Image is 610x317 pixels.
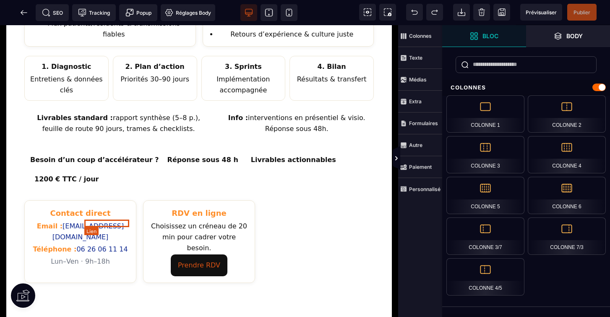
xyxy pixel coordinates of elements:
strong: Autre [409,142,422,148]
span: Aperçu [520,4,562,21]
span: Paiement [398,156,442,178]
span: SEO [42,8,63,17]
span: Publier [574,9,590,16]
b: Info : [228,89,248,97]
div: Colonne 6 [528,177,606,214]
span: Créer une alerte modale [119,4,157,21]
div: interventions en présentiel & visio. Réponse sous 48h. [219,82,374,114]
div: Colonne 3/7 [446,217,524,255]
div: Colonne 1 [446,95,524,133]
div: Entretiens & données clés [24,31,109,76]
span: Médias [398,69,442,91]
span: Défaire [406,4,423,21]
span: Retour [16,4,32,21]
a: 06 26 06 11 14 [76,220,128,228]
h3: Contact direct [31,182,129,194]
strong: Texte [409,55,422,61]
strong: Bloc [482,33,498,39]
span: Besoin d’un coup d’accélérateur ? [30,130,159,140]
strong: Paiement [409,164,432,170]
span: Voir les composants [359,4,376,21]
span: Voir bureau [240,4,257,21]
b: Livrables standard : [37,89,113,97]
span: Ouvrir les blocs [442,25,526,47]
span: Autre [398,134,442,156]
div: Contact [24,175,374,258]
span: 1200 € TTC / jour [30,147,103,162]
span: Réponse sous 48 h [163,127,242,142]
span: Personnalisé [398,178,442,200]
div: Colonne 3 [446,136,524,173]
strong: Colonnes [409,33,432,39]
div: Appels à l’action Conseil [24,121,374,168]
div: Priorités 30–90 jours [113,31,197,76]
b: 3. Sprints [207,36,280,47]
div: Résultats & transfert [289,31,374,76]
div: Colonne 4 [528,136,606,173]
span: Téléphone : [33,220,76,228]
div: Colonnes [442,80,610,95]
span: Voir mobile [281,4,297,21]
span: Email : [37,197,63,205]
h3: RDV en ligne [150,182,248,194]
strong: Médias [409,76,427,83]
span: Prévisualiser [526,9,557,16]
span: Livrables actionnables [247,127,340,142]
span: Favicon [161,4,215,21]
div: Colonne 7/3 [528,217,606,255]
span: Formulaires [398,113,442,134]
span: Afficher les vues [442,146,451,171]
div: Processus d’intervention [24,31,374,76]
span: Extra [398,91,442,113]
span: Code de suivi [72,4,116,21]
p: Choisissez un créneau de 20 min pour cadrer votre besoin. [150,196,248,228]
span: Ouvrir les calques [526,25,610,47]
span: Métadata SEO [36,4,69,21]
span: Nettoyage [473,4,490,21]
div: Colonne 2 [528,95,606,133]
span: Réglages Body [165,8,211,17]
span: Enregistrer le contenu [567,4,597,21]
b: 4. Bilan [295,36,368,47]
p: Lun–Ven · 9h–18h [31,231,129,242]
strong: Body [566,33,583,39]
span: Texte [398,47,442,69]
span: Voir tablette [261,4,277,21]
div: rapport synthèse (5–8 p.), feuille de route 90 jours, trames & checklists. [24,82,213,114]
a: [EMAIL_ADDRESS][DOMAIN_NAME] [52,197,124,216]
strong: Extra [409,98,422,105]
span: Enregistrer [493,4,510,21]
span: Colonnes [398,25,442,47]
span: Rétablir [426,4,443,21]
strong: Formulaires [409,120,438,126]
span: Capture d'écran [379,4,396,21]
b: 2. Plan d’action [118,36,192,47]
a: Prendre RDV [171,229,227,251]
span: Popup [125,8,151,17]
span: Importer [453,4,470,21]
li: Retours d’expérience & culture juste [217,4,367,15]
strong: Personnalisé [409,186,441,192]
div: Colonne 4/5 [446,258,524,296]
div: Implémentation accompagnée [201,31,286,76]
b: 1. Diagnostic [30,36,103,47]
div: Colonne 5 [446,177,524,214]
span: Tracking [78,8,110,17]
